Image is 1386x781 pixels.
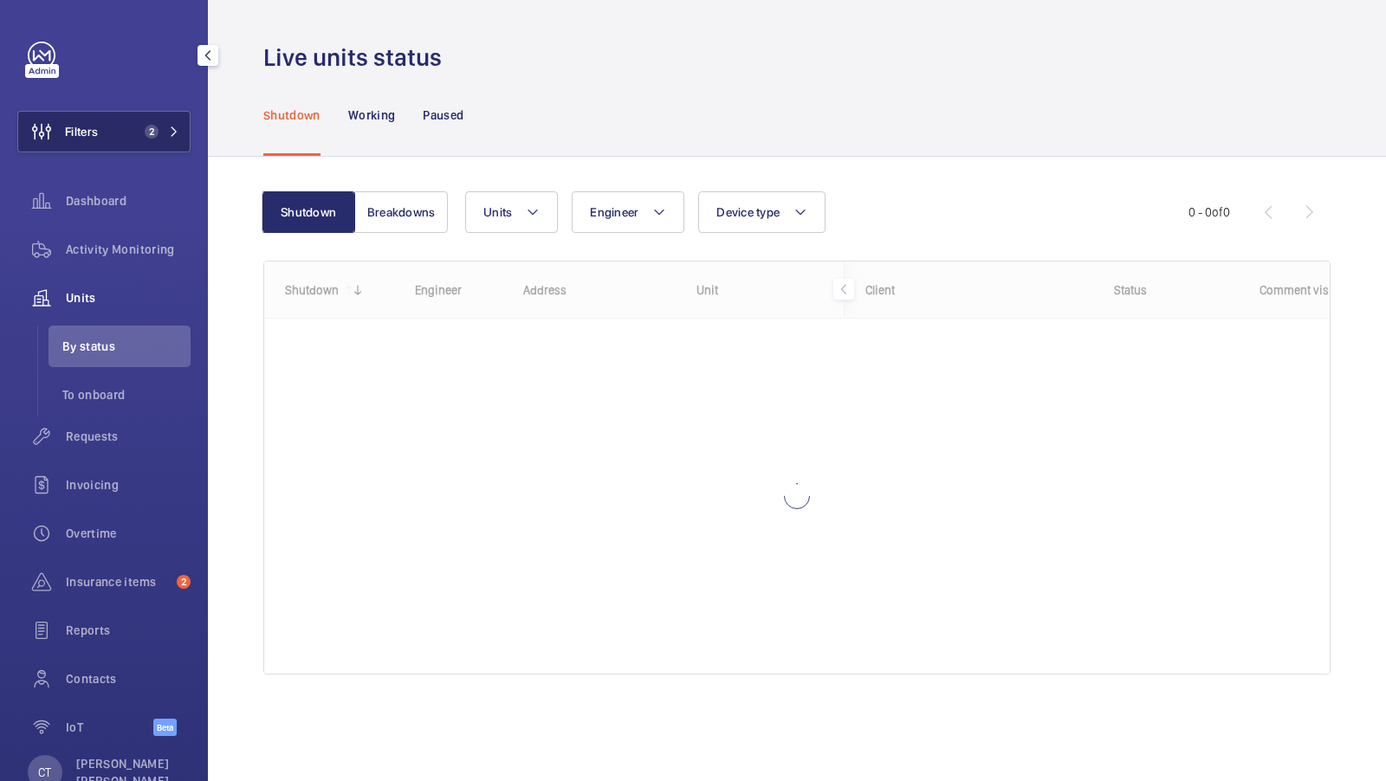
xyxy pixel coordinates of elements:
button: Units [465,191,558,233]
span: 2 [177,575,191,589]
h1: Live units status [263,42,452,74]
span: Beta [153,719,177,736]
span: Units [66,289,191,307]
span: Overtime [66,525,191,542]
span: Engineer [590,205,638,219]
span: Units [483,205,512,219]
span: Dashboard [66,192,191,210]
span: IoT [66,719,153,736]
p: Shutdown [263,106,321,124]
button: Breakdowns [354,191,448,233]
span: Insurance items [66,573,170,591]
span: To onboard [62,386,191,403]
p: Paused [423,106,463,124]
button: Device type [698,191,826,233]
span: Contacts [66,670,191,687]
span: Device type [716,205,780,219]
span: Filters [65,123,98,140]
span: By status [62,338,191,355]
span: Requests [66,428,191,445]
button: Shutdown [262,191,355,233]
span: Reports [66,622,191,639]
span: Activity Monitoring [66,241,191,258]
p: CT [38,764,51,781]
span: 2 [145,125,159,139]
span: 0 - 0 0 [1188,206,1230,218]
button: Filters2 [17,111,191,152]
span: Invoicing [66,476,191,494]
button: Engineer [572,191,684,233]
span: of [1212,205,1223,219]
p: Working [348,106,395,124]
